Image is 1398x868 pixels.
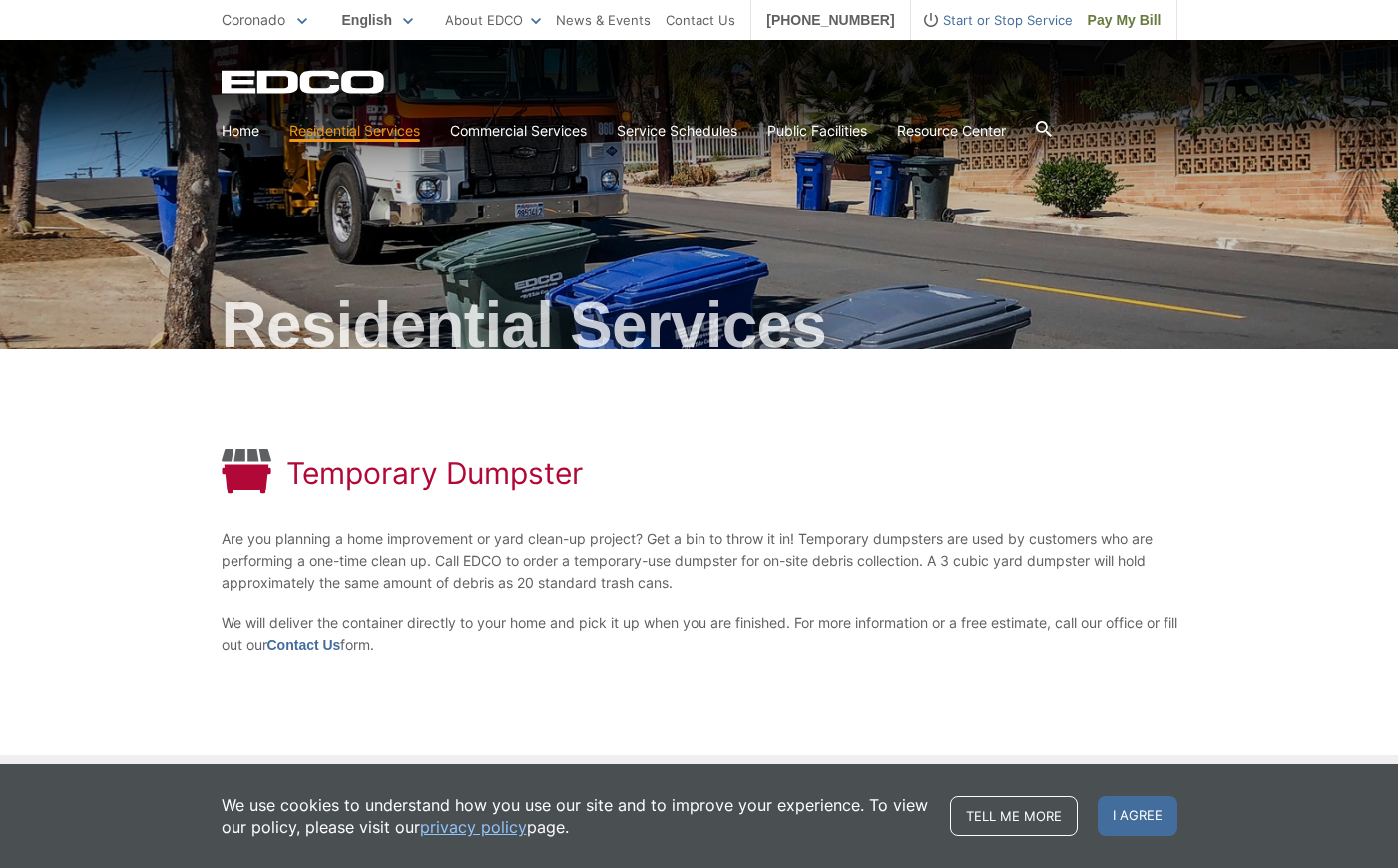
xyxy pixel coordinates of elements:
[1098,796,1177,836] span: I agree
[222,794,930,838] p: We use cookies to understand how you use our site and to improve your experience. To view our pol...
[267,634,341,655] a: Contact Us
[289,120,420,142] a: Residential Services
[286,455,583,491] h1: Temporary Dumpster
[222,612,1177,655] p: We will deliver the container directly to your home and pick it up when you are finished. For mor...
[420,816,527,838] a: privacy policy
[1088,9,1162,31] span: Pay My Bill
[222,11,285,28] span: Coronado
[222,120,259,142] a: Home
[767,120,867,142] a: Public Facilities
[222,70,387,94] a: EDCD logo. Return to the homepage.
[222,528,1177,594] p: Are you planning a home improvement or yard clean-up project? Get a bin to throw it in! Temporary...
[327,4,428,36] span: English
[450,120,587,142] a: Commercial Services
[897,120,1006,142] a: Resource Center
[222,293,1177,357] h2: Residential Services
[445,9,541,31] a: About EDCO
[666,9,735,31] a: Contact Us
[556,9,651,31] a: News & Events
[950,796,1078,836] a: Tell me more
[617,120,737,142] a: Service Schedules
